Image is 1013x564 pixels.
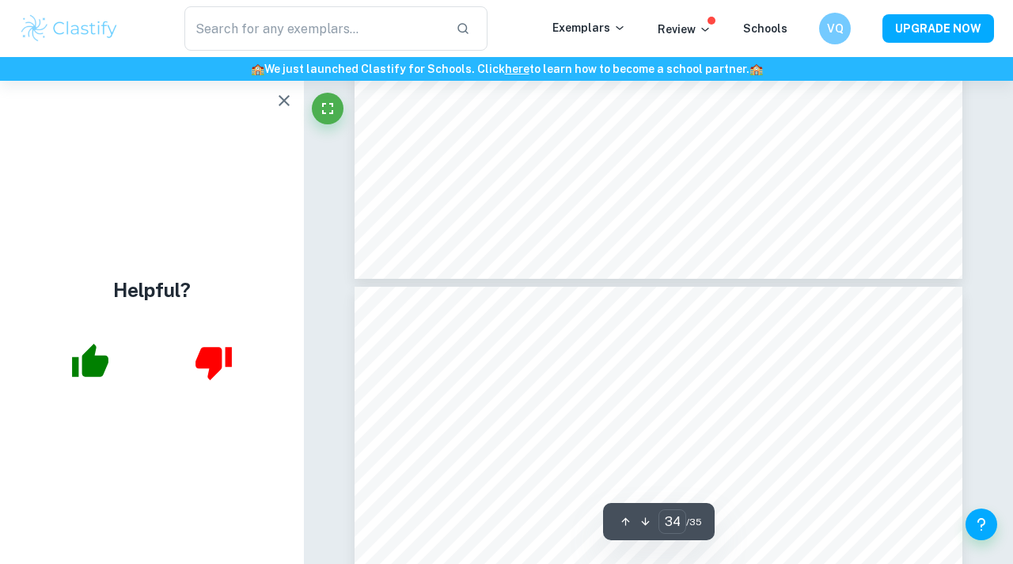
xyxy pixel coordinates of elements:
[826,20,844,37] h6: VQ
[312,93,343,124] button: Fullscreen
[882,14,994,43] button: UPGRADE NOW
[749,63,763,75] span: 🏫
[686,515,702,529] span: / 35
[505,63,529,75] a: here
[251,63,264,75] span: 🏫
[113,276,191,304] h4: Helpful?
[658,21,711,38] p: Review
[743,22,787,35] a: Schools
[552,19,626,36] p: Exemplars
[966,509,997,540] button: Help and Feedback
[3,60,1010,78] h6: We just launched Clastify for Schools. Click to learn how to become a school partner.
[184,6,443,51] input: Search for any exemplars...
[819,13,851,44] button: VQ
[19,13,120,44] img: Clastify logo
